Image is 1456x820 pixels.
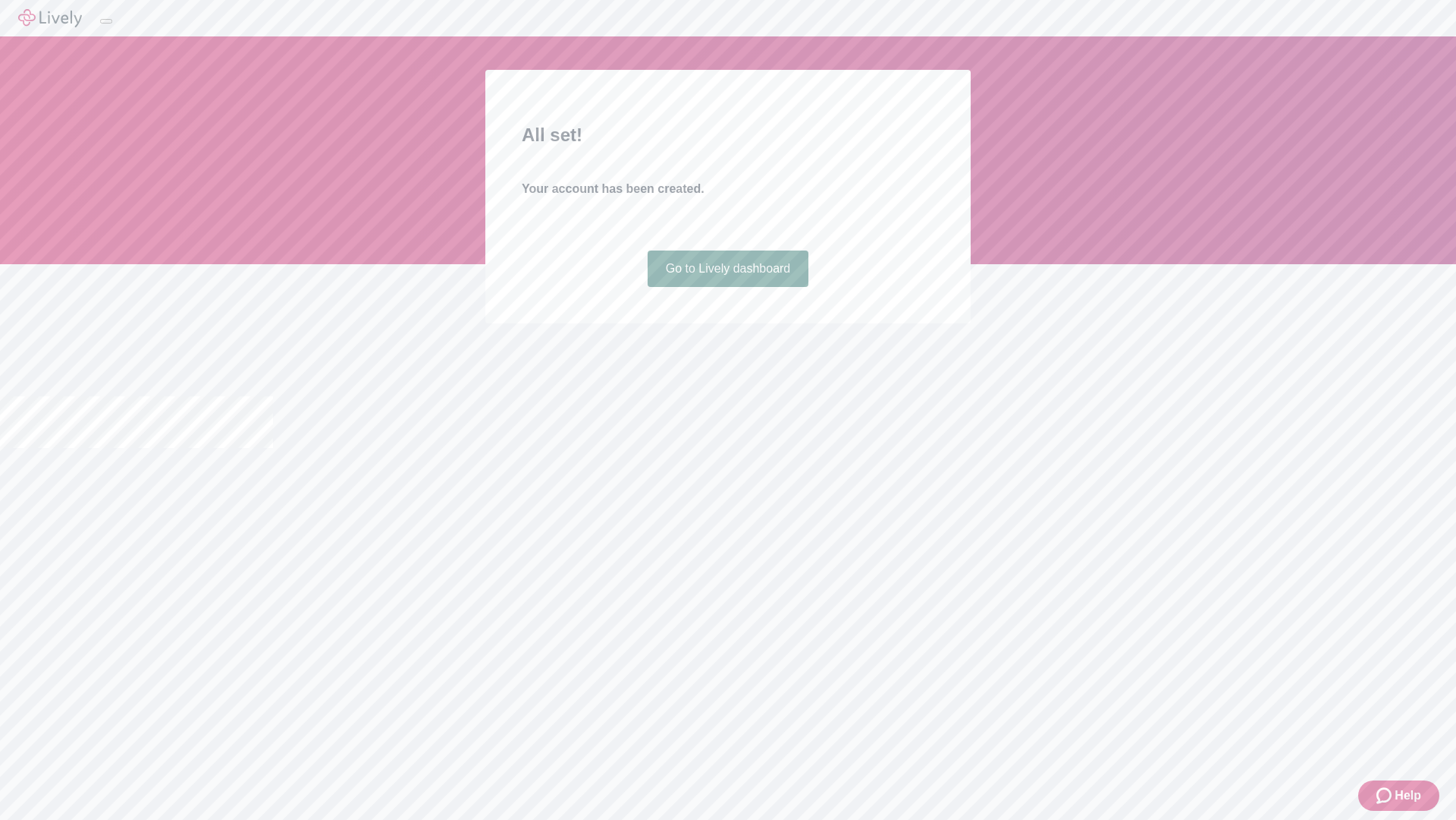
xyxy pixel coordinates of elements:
[18,9,82,27] img: Lively
[1358,781,1439,811] button: Zendesk support iconHelp
[648,251,809,287] a: Go to Lively dashboard
[522,121,934,149] h2: All set!
[1376,787,1395,805] svg: Zendesk support icon
[522,180,934,198] h4: Your account has been created.
[100,19,112,24] button: Log out
[1395,787,1421,805] span: Help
